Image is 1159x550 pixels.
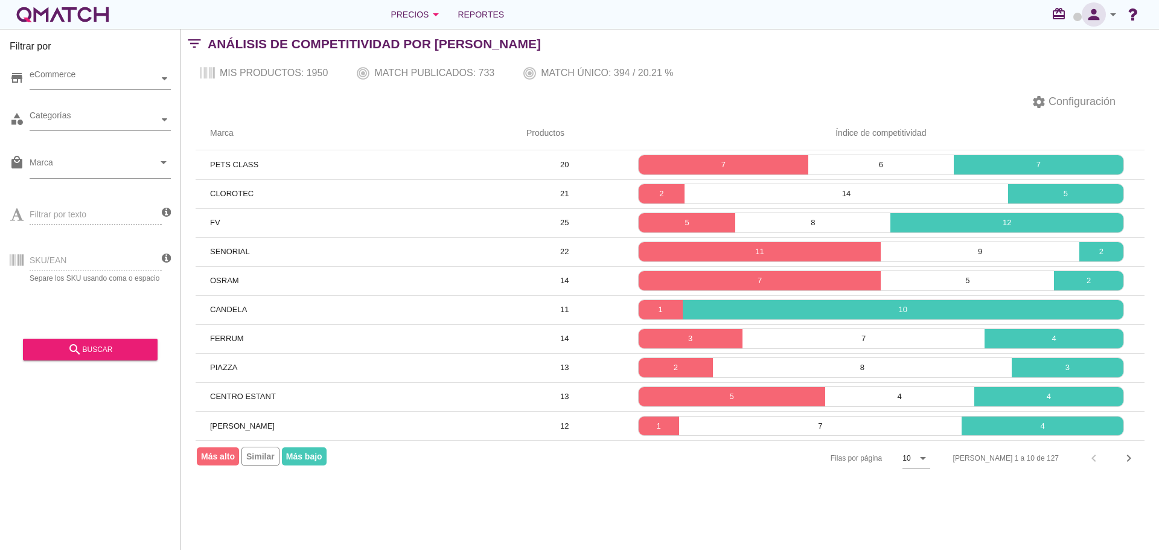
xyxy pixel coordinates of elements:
[881,275,1054,287] p: 5
[1046,94,1116,110] span: Configuración
[1118,447,1140,469] button: Next page
[639,420,679,432] p: 1
[512,353,618,382] td: 13
[639,188,685,200] p: 2
[685,188,1008,200] p: 14
[197,447,239,465] span: Más alto
[1054,275,1123,287] p: 2
[210,392,276,401] span: CENTRO ESTANT
[713,362,1011,374] p: 8
[742,333,985,345] p: 7
[825,391,974,403] p: 4
[156,155,171,170] i: arrow_drop_down
[1122,451,1136,465] i: chevron_right
[954,159,1123,171] p: 7
[381,2,453,27] button: Precios
[210,218,220,227] span: FV
[512,266,618,295] td: 14
[1032,95,1046,109] i: settings
[391,7,443,22] div: Precios
[512,237,618,266] td: 22
[1022,91,1125,113] button: Configuración
[210,421,275,430] span: [PERSON_NAME]
[512,324,618,353] td: 14
[639,333,742,345] p: 3
[639,217,736,229] p: 5
[512,411,618,440] td: 12
[10,112,24,126] i: category
[1079,246,1123,258] p: 2
[916,451,930,465] i: arrow_drop_down
[808,159,954,171] p: 6
[210,334,244,343] span: FERRUM
[429,7,443,22] i: arrow_drop_down
[210,160,258,169] span: PETS CLASS
[512,179,618,208] td: 21
[962,420,1123,432] p: 4
[1008,188,1123,200] p: 5
[1106,7,1120,22] i: arrow_drop_down
[618,117,1145,150] th: Índice de competitividad: Not sorted.
[458,7,504,22] span: Reportes
[23,339,158,360] button: buscar
[639,159,808,171] p: 7
[33,342,148,357] div: buscar
[881,246,1079,258] p: 9
[181,43,208,44] i: filter_list
[639,246,881,258] p: 11
[210,247,250,256] span: SENORIAL
[10,155,24,170] i: local_mall
[902,453,910,464] div: 10
[512,382,618,411] td: 13
[453,2,509,27] a: Reportes
[512,117,618,150] th: Productos: Not sorted.
[196,117,512,150] th: Marca: Not sorted.
[710,441,930,476] div: Filas por página
[1082,6,1106,23] i: person
[241,447,279,466] span: Similar
[210,305,247,314] span: CANDELA
[512,150,618,179] td: 20
[512,208,618,237] td: 25
[14,2,111,27] a: white-qmatch-logo
[953,453,1059,464] div: [PERSON_NAME] 1 a 10 de 127
[985,333,1123,345] p: 4
[68,342,82,357] i: search
[639,362,714,374] p: 2
[210,189,254,198] span: CLOROTEC
[735,217,890,229] p: 8
[639,275,881,287] p: 7
[683,304,1123,316] p: 10
[10,39,171,59] h3: Filtrar por
[890,217,1123,229] p: 12
[210,363,238,372] span: PIAZZA
[639,391,825,403] p: 5
[208,34,541,54] h2: Análisis de competitividad por [PERSON_NAME]
[282,447,327,465] span: Más bajo
[1052,7,1071,21] i: redeem
[974,391,1123,403] p: 4
[210,276,239,285] span: OSRAM
[679,420,962,432] p: 7
[639,304,683,316] p: 1
[1012,362,1123,374] p: 3
[10,71,24,85] i: store
[512,295,618,324] td: 11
